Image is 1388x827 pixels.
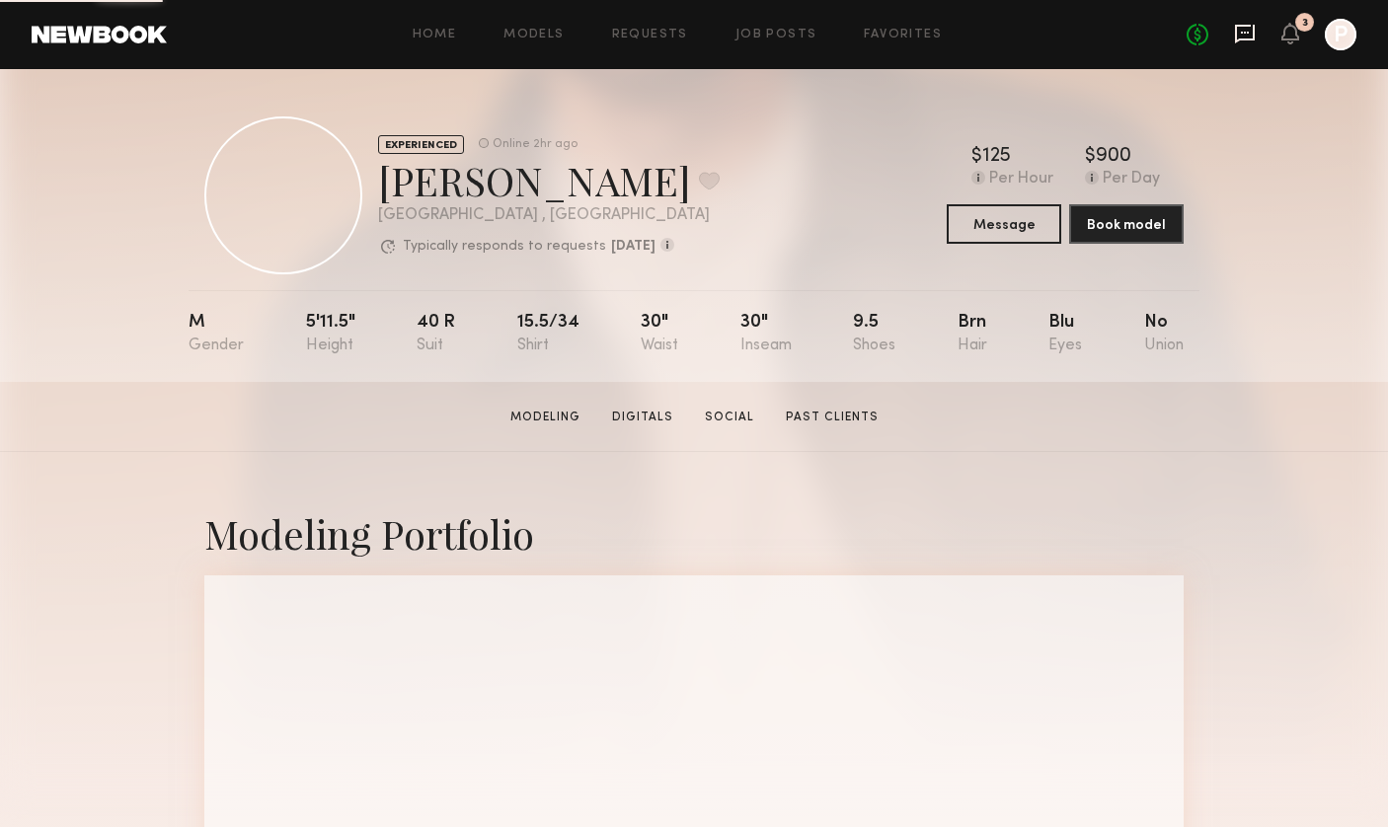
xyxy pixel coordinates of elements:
div: EXPERIENCED [378,135,464,154]
div: 9.5 [853,314,895,354]
div: Per Hour [989,171,1053,188]
div: M [189,314,244,354]
a: Models [503,29,564,41]
div: $ [1085,147,1096,167]
button: Message [947,204,1061,244]
div: Per Day [1103,171,1160,188]
div: 40 r [417,314,455,354]
a: Home [413,29,457,41]
div: 30" [641,314,678,354]
div: Blu [1048,314,1082,354]
div: [GEOGRAPHIC_DATA] , [GEOGRAPHIC_DATA] [378,207,720,224]
div: $ [971,147,982,167]
div: 5'11.5" [306,314,355,354]
button: Book model [1069,204,1184,244]
a: P [1325,19,1356,50]
a: Social [697,409,762,426]
a: Requests [612,29,688,41]
p: Typically responds to requests [403,240,606,254]
div: Modeling Portfolio [204,507,1184,560]
div: [PERSON_NAME] [378,154,720,206]
div: 3 [1302,18,1308,29]
div: 125 [982,147,1011,167]
div: 15.5/34 [517,314,579,354]
div: Brn [958,314,987,354]
b: [DATE] [611,240,655,254]
a: Modeling [502,409,588,426]
div: Online 2hr ago [493,138,578,151]
div: No [1144,314,1184,354]
a: Job Posts [735,29,817,41]
a: Digitals [604,409,681,426]
a: Favorites [864,29,942,41]
div: 900 [1096,147,1131,167]
div: 30" [740,314,792,354]
a: Past Clients [778,409,887,426]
